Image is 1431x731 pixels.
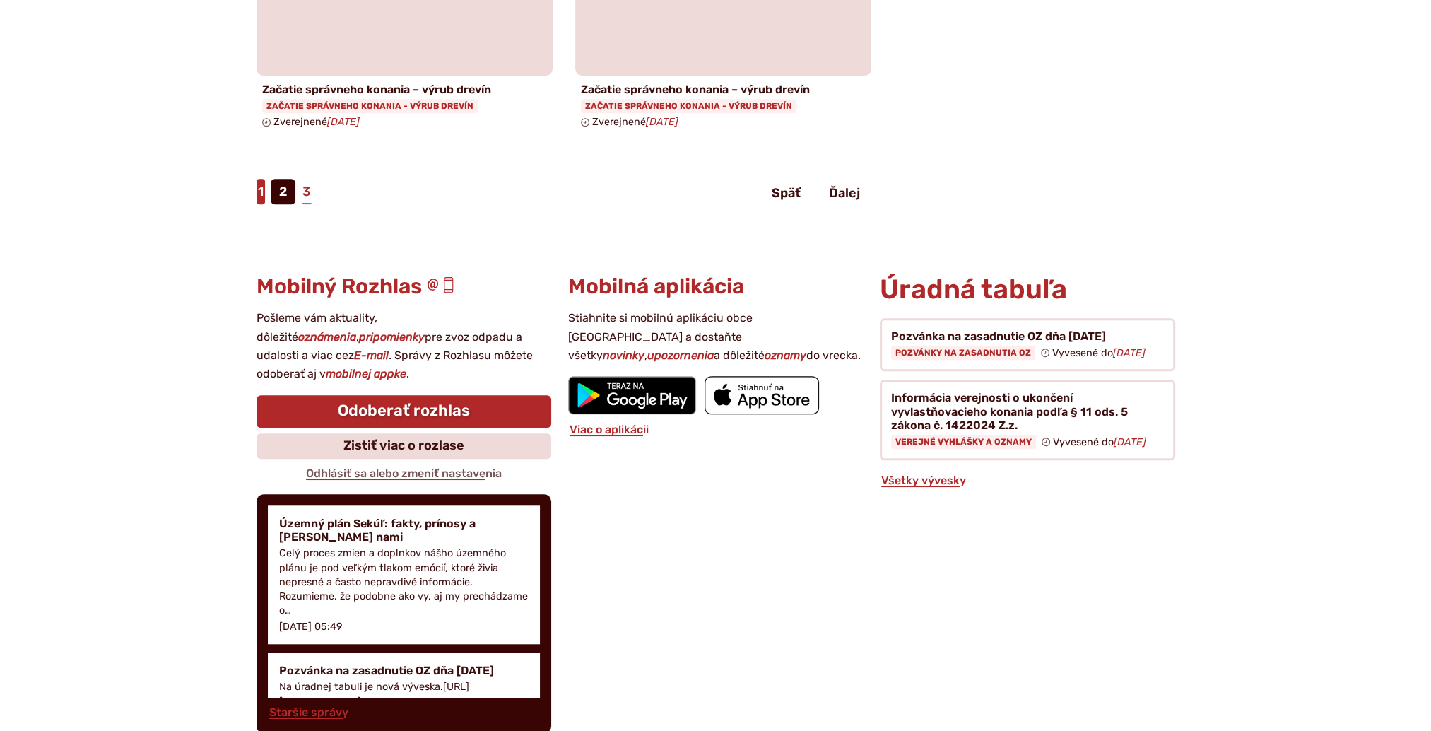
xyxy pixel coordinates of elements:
a: Pozvánka na zasadnutie OZ dňa [DATE] Pozvánky na zasadnutia OZ Vyvesené do[DATE] [880,318,1174,372]
span: Späť [772,185,801,201]
p: [DATE] 05:49 [279,621,343,633]
a: Všetky vývesky [880,474,967,487]
h4: Pozvánka na zasadnutie OZ dňa [DATE] [279,664,529,677]
strong: mobilnej appke [326,367,406,380]
strong: E-mail [354,349,389,362]
strong: novinky [603,349,644,362]
strong: oznamy [765,349,806,362]
a: 1 [257,179,265,204]
span: Zverejnené [273,116,360,128]
a: 3 [301,179,312,204]
p: Na úradnej tabuli je nová výveska.[URL][DOMAIN_NAME] [279,680,529,708]
h2: Úradná tabuľa [880,275,1174,305]
p: Celý proces zmien a doplnkov nášho územného plánu je pod veľkým tlakom emócií, ktoré živia nepres... [279,546,529,618]
a: Viac o aplikácii [568,423,650,436]
h4: Územný plán Sekúľ: fakty, prínosy a [PERSON_NAME] nami [279,517,529,544]
a: Informácia verejnosti o ukončení vyvlastňovacieho konania podľa § 11 ods. 5 zákona č. 1422024 Z.z... [880,380,1174,460]
span: Začatie správneho konania - výrub drevín [262,99,478,113]
a: Odhlásiť sa alebo zmeniť nastavenia [305,467,503,480]
strong: oznámenia [298,330,356,344]
a: Zistiť viac o rozlase [257,433,551,459]
em: [DATE] [327,116,360,128]
a: Odoberať rozhlas [257,395,551,428]
p: Stiahnite si mobilnú aplikáciu obce [GEOGRAPHIC_DATA] a dostaňte všetky , a dôležité do vrecka. [568,309,863,365]
p: Pošleme vám aktuality, dôležité , pre zvoz odpadu a udalosti a viac cez . Správy z Rozhlasu môžet... [257,309,551,384]
strong: pripomienky [359,330,425,344]
h3: Mobilná aplikácia [568,275,863,298]
h4: Začatie správneho konania – výrub drevín [262,83,547,96]
img: Prejsť na mobilnú aplikáciu Sekule v službe Google Play [568,376,696,414]
a: Územný plán Sekúľ: fakty, prínosy a [PERSON_NAME] nami Celý proces zmien a doplnkov nášho územnéh... [268,505,540,644]
a: Staršie správy [268,706,350,719]
strong: upozornenia [647,349,714,362]
span: 2 [271,179,295,204]
a: Ďalej [818,180,871,206]
h4: Začatie správneho konania – výrub drevín [581,83,866,96]
h3: Mobilný Rozhlas [257,275,551,298]
a: Späť [760,180,812,206]
span: Zverejnené [592,116,678,128]
span: Ďalej [829,185,860,201]
span: Začatie správneho konania - výrub drevín [581,99,796,113]
img: Prejsť na mobilnú aplikáciu Sekule v App Store [705,376,819,414]
em: [DATE] [646,116,678,128]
